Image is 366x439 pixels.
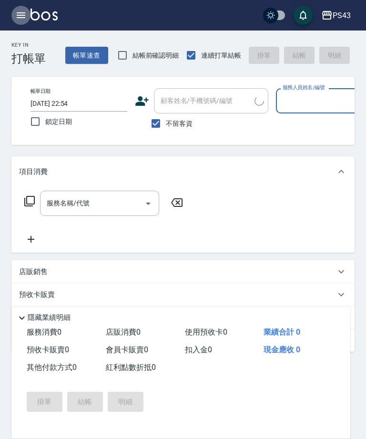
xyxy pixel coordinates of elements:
span: 結帳前確認明細 [132,51,179,61]
button: PS43 [317,6,355,25]
h2: Key In [11,42,46,48]
label: 帳單日期 [30,88,51,95]
span: 連續打單結帳 [201,51,241,61]
div: 店販銷售 [11,260,355,283]
input: Choose date, selected date is 2025-09-11 [30,96,127,112]
h3: 打帳單 [11,52,46,65]
p: 項目消費 [19,167,48,177]
div: PS43 [333,10,351,21]
span: 扣入金 0 [185,345,212,354]
div: 預收卡販賣 [11,283,355,306]
span: 會員卡販賣 0 [106,345,148,354]
span: 業績合計 0 [264,327,300,337]
div: 項目消費 [11,156,355,187]
span: 服務消費 0 [27,327,61,337]
span: 現金應收 0 [264,345,300,354]
span: 不留客資 [166,119,193,129]
button: Open [141,196,156,211]
p: 隱藏業績明細 [28,313,71,323]
span: 預收卡販賣 0 [27,345,69,354]
span: 紅利點數折抵 0 [106,363,156,372]
p: 預收卡販賣 [19,290,55,300]
div: 其他付款方式 [11,306,355,329]
span: 鎖定日期 [45,117,72,127]
button: 帳單速查 [65,47,108,64]
button: save [294,6,313,25]
label: 服務人員姓名/編號 [283,84,325,91]
img: Logo [30,9,58,20]
p: 店販銷售 [19,267,48,277]
span: 其他付款方式 0 [27,363,77,372]
span: 使用預收卡 0 [185,327,227,337]
span: 店販消費 0 [106,327,141,337]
